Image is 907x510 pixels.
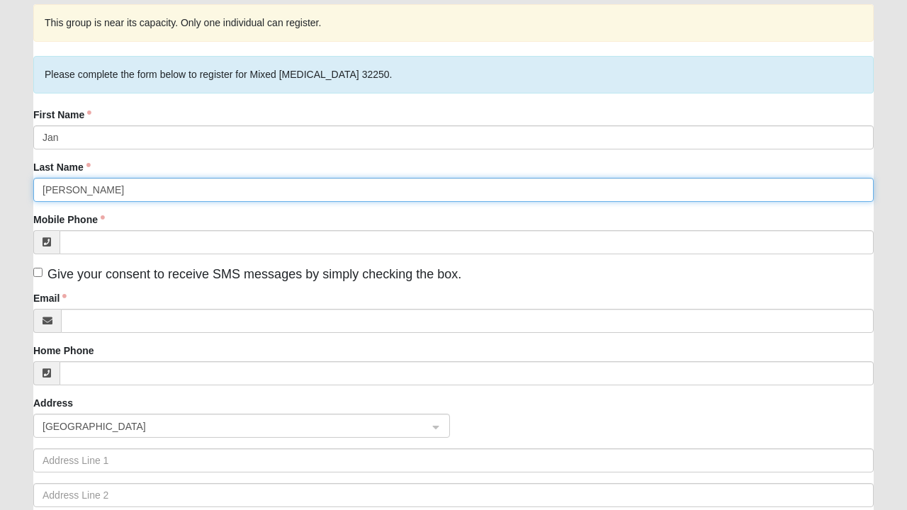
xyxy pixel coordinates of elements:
[33,160,91,174] label: Last Name
[43,419,415,434] span: United States
[33,448,874,472] input: Address Line 1
[33,396,73,410] label: Address
[33,291,67,305] label: Email
[33,212,105,227] label: Mobile Phone
[33,56,874,93] div: Please complete the form below to register for Mixed [MEDICAL_DATA] 32250.
[33,344,94,358] label: Home Phone
[33,108,91,122] label: First Name
[33,268,43,277] input: Give your consent to receive SMS messages by simply checking the box.
[47,267,461,281] span: Give your consent to receive SMS messages by simply checking the box.
[33,483,874,507] input: Address Line 2
[33,4,874,42] div: This group is near its capacity. Only one individual can register.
